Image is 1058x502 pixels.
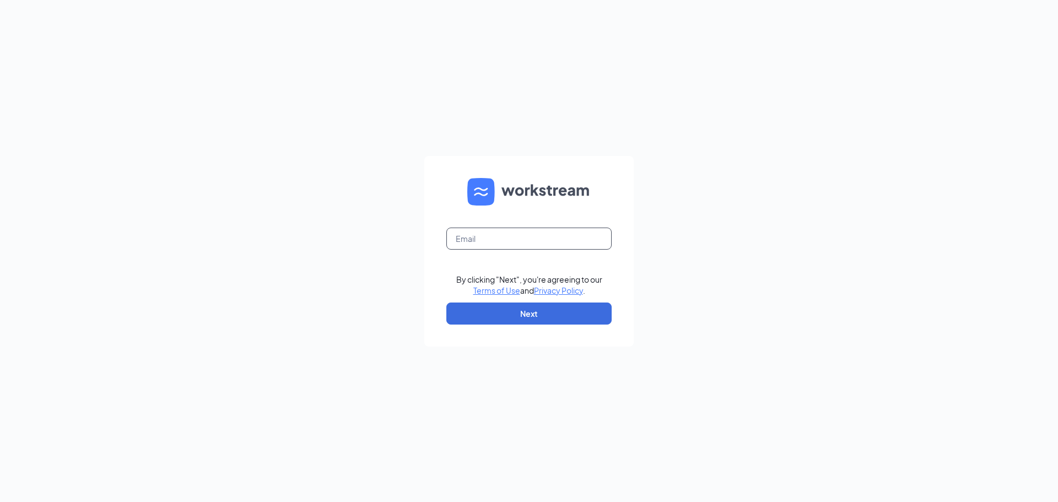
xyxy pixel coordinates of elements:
[446,303,612,325] button: Next
[534,285,583,295] a: Privacy Policy
[467,178,591,206] img: WS logo and Workstream text
[456,274,602,296] div: By clicking "Next", you're agreeing to our and .
[473,285,520,295] a: Terms of Use
[446,228,612,250] input: Email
